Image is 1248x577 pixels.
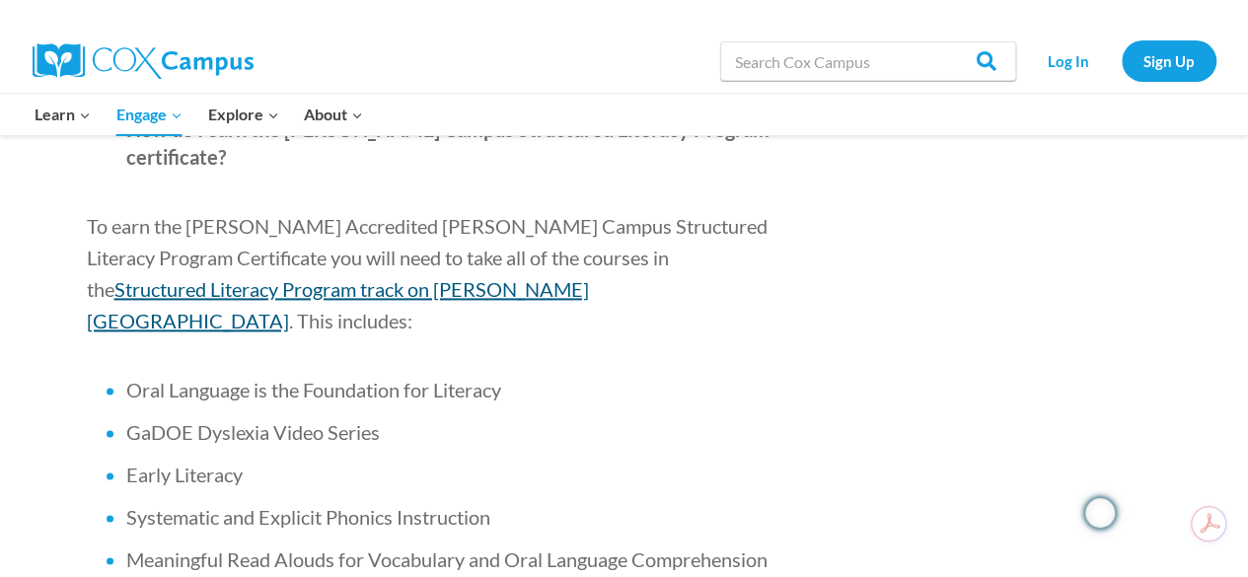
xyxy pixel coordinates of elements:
a: Log In [1026,40,1112,81]
button: Child menu of Engage [104,94,195,135]
nav: Secondary Navigation [1026,40,1216,81]
input: Search Cox Campus [720,41,1016,81]
button: Child menu of About [291,94,376,135]
button: Child menu of Learn [23,94,105,135]
span: . This includes: [289,309,412,332]
a: Sign Up [1122,40,1216,81]
button: Child menu of Explore [195,94,292,135]
span: Early Literacy [126,463,243,486]
span: Systematic and Explicit Phonics Instruction [126,505,490,529]
span: Meaningful Read Alouds for Vocabulary and Oral Language Comprehension [126,547,768,571]
nav: Primary Navigation [23,94,376,135]
span: To earn the [PERSON_NAME] Accredited [PERSON_NAME] Campus Structured Literacy Program Certificate... [87,214,768,301]
img: Cox Campus [33,43,254,79]
a: Structured Literacy Program track on [PERSON_NAME][GEOGRAPHIC_DATA] [87,277,589,332]
span: Oral Language is the Foundation for Literacy [126,378,501,401]
span: GaDOE Dyslexia Video Series [126,420,380,444]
